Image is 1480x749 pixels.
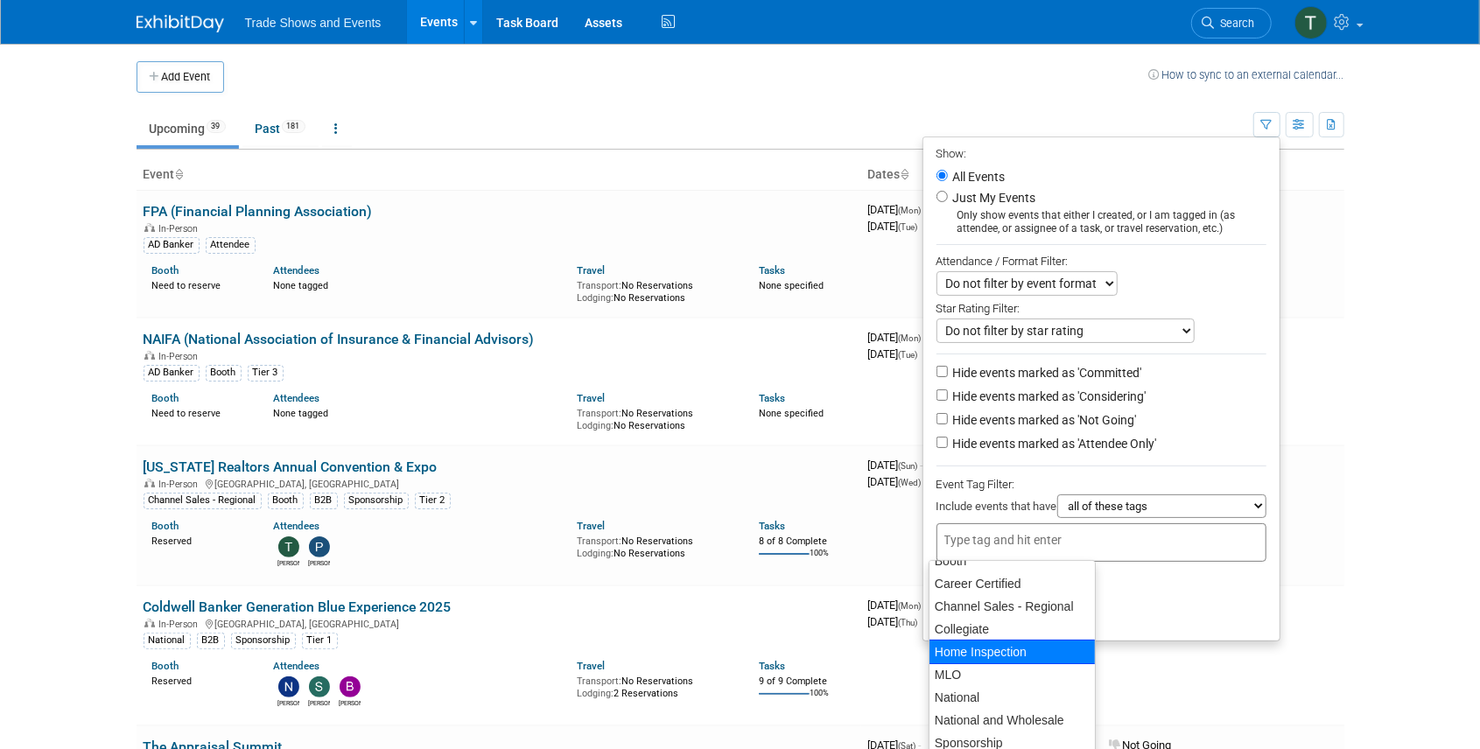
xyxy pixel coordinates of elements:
div: None tagged [273,404,564,420]
div: No Reservations No Reservations [577,532,733,559]
a: Travel [577,392,605,404]
div: Attendance / Format Filter: [936,251,1266,271]
label: All Events [950,171,1006,183]
div: AD Banker [144,237,200,253]
span: In-Person [159,223,204,234]
span: (Tue) [899,350,918,360]
a: Attendees [273,520,319,532]
a: Sort by Start Date [901,167,909,181]
span: [DATE] [868,331,927,344]
span: Trade Shows and Events [245,16,382,30]
a: Travel [577,520,605,532]
a: Attendees [273,660,319,672]
a: Travel [577,264,605,276]
td: 100% [810,689,829,712]
a: Travel [577,660,605,672]
img: Tiff Wagner [1294,6,1328,39]
span: Search [1215,17,1255,30]
a: NAIFA (National Association of Insurance & Financial Advisors) [144,331,535,347]
button: Add Event [137,61,224,93]
div: Include events that have [936,494,1266,523]
span: (Wed) [899,478,922,487]
div: Channel Sales - Regional [144,493,262,508]
img: In-Person Event [144,223,155,232]
label: Hide events marked as 'Attendee Only' [950,435,1157,452]
span: [DATE] [868,615,918,628]
a: Sort by Event Name [175,167,184,181]
div: None tagged [273,276,564,292]
div: Event Tag Filter: [936,474,1266,494]
div: Tier 3 [248,365,284,381]
a: Tasks [759,264,785,276]
div: National [144,633,191,648]
span: (Mon) [899,333,922,343]
span: (Mon) [899,601,922,611]
div: Peter Hannun [308,557,330,568]
div: Star Rating Filter: [936,296,1266,318]
span: - [921,458,923,472]
span: Transport: [577,408,621,419]
div: B2B [310,493,338,508]
div: Booth [206,365,242,381]
div: Attendee [206,237,256,253]
label: Hide events marked as 'Not Going' [950,411,1137,429]
span: (Tue) [899,222,918,232]
a: Tasks [759,520,785,532]
label: Hide events marked as 'Considering' [950,388,1147,405]
span: Transport: [577,280,621,291]
div: 8 of 8 Complete [759,535,854,548]
a: Attendees [273,264,319,276]
div: [GEOGRAPHIC_DATA], [GEOGRAPHIC_DATA] [144,616,854,630]
span: (Thu) [899,618,918,627]
span: [DATE] [868,220,918,233]
span: Transport: [577,535,621,547]
a: Past181 [242,112,319,145]
div: National and Wholesale [929,709,1095,731]
td: 100% [810,549,829,572]
span: None specified [759,280,824,291]
img: Peter Hannun [309,536,330,557]
div: Nate McCombs [277,697,299,708]
span: [DATE] [868,203,927,216]
a: [US_STATE] Realtors Annual Convention & Expo [144,458,438,475]
img: Bobby DeSpain [340,676,361,697]
th: Dates [861,160,1103,190]
img: ExhibitDay [137,15,224,32]
a: Attendees [273,392,319,404]
a: How to sync to an external calendar... [1149,68,1344,81]
div: Simona Daneshfar [308,697,330,708]
div: Thomas Horrell [277,557,299,568]
div: Only show events that either I created, or I am tagged in (as attendee, or assignee of a task, or... [936,209,1266,235]
div: Home Inspection [929,640,1096,664]
a: Upcoming39 [137,112,239,145]
span: Lodging: [577,548,614,559]
div: Channel Sales - Regional [929,595,1095,618]
div: Tier 1 [302,633,338,648]
div: Need to reserve [152,404,248,420]
a: Coldwell Banker Generation Blue Experience 2025 [144,598,452,615]
span: [DATE] [868,598,927,612]
label: Hide events marked as 'Committed' [950,364,1142,381]
div: Tier 2 [415,493,451,508]
div: Bobby DeSpain [339,697,361,708]
span: 181 [282,120,305,133]
img: Thomas Horrell [278,536,299,557]
span: [DATE] [868,475,922,488]
a: Tasks [759,392,785,404]
img: In-Person Event [144,479,155,487]
span: (Mon) [899,206,922,215]
div: Reserved [152,532,248,548]
img: Simona Daneshfar [309,676,330,697]
span: None specified [759,408,824,419]
div: Show: [936,142,1266,164]
span: In-Person [159,619,204,630]
span: In-Person [159,479,204,490]
div: No Reservations No Reservations [577,404,733,431]
div: Reserved [152,672,248,688]
div: Booth [268,493,304,508]
div: 9 of 9 Complete [759,675,854,688]
div: [GEOGRAPHIC_DATA], [GEOGRAPHIC_DATA] [144,476,854,490]
label: Just My Events [950,189,1036,206]
div: AD Banker [144,365,200,381]
span: Transport: [577,675,621,687]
